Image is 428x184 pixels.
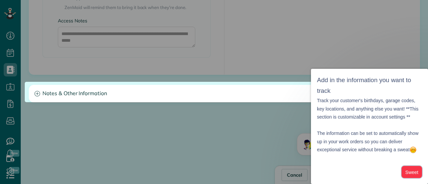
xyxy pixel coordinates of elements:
[410,146,417,153] img: :blush:
[317,75,422,97] h3: Add in the information you want to track
[317,97,422,121] p: Track your customer's birthdays, garage codes, key locations, and anything else you want! **This ...
[8,20,18,31] img: Profile image for Alexandre
[29,85,420,102] a: Notes & Other Information
[22,26,123,32] p: Message from Alexandre, sent 2m ago
[3,14,131,36] div: message notification from Alexandre, 2m ago. Alex here! I developed the software you're currently...
[402,166,422,178] button: Sweet
[22,19,123,26] p: [PERSON_NAME] here! I developed the software you're currently trialing (though I have help now!) ...
[311,69,428,184] div: Add in the information you want to trackTrack your customer&amp;#39;s birthdays, garage codes, ke...
[317,121,422,154] p: The information can be set to automatically show up in your work orders so you can deliver except...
